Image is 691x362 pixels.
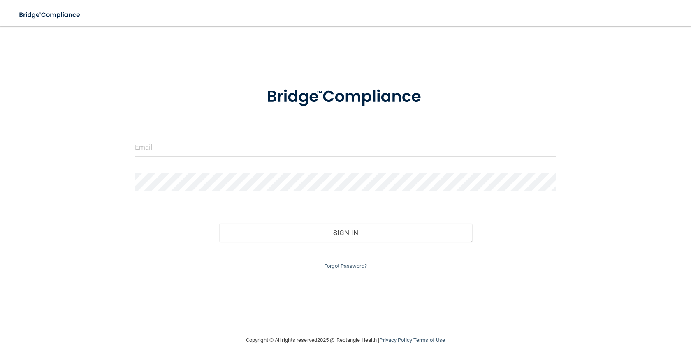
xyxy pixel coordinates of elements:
[324,263,367,269] a: Forgot Password?
[219,224,472,242] button: Sign In
[413,337,445,343] a: Terms of Use
[135,138,556,157] input: Email
[379,337,412,343] a: Privacy Policy
[250,76,441,118] img: bridge_compliance_login_screen.278c3ca4.svg
[12,7,88,23] img: bridge_compliance_login_screen.278c3ca4.svg
[195,327,496,353] div: Copyright © All rights reserved 2025 @ Rectangle Health | |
